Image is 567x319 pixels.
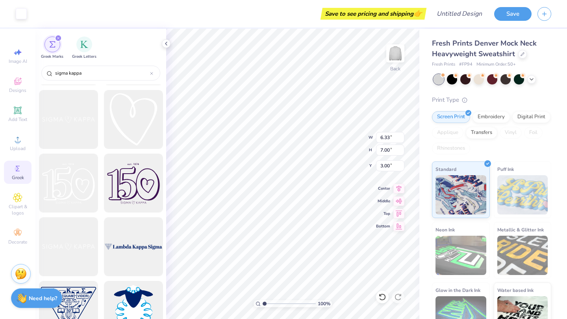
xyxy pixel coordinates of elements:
[435,236,486,275] img: Neon Ink
[29,295,57,302] strong: Need help?
[497,165,514,173] span: Puff Ink
[432,95,551,104] div: Print Type
[459,61,472,68] span: # FP94
[80,40,88,48] img: Greek Letters Image
[430,6,488,22] input: Untitled Design
[500,127,522,139] div: Vinyl
[524,127,543,139] div: Foil
[494,7,532,21] button: Save
[432,38,537,59] span: Fresh Prints Denver Mock Neck Heavyweight Sweatshirt
[49,41,56,48] img: Greek Marks Image
[497,225,544,234] span: Metallic & Glitter Ink
[8,116,27,123] span: Add Text
[497,236,548,275] img: Metallic & Glitter Ink
[322,8,424,20] div: Save to see pricing and shipping
[41,37,63,60] button: filter button
[390,65,400,72] div: Back
[432,111,470,123] div: Screen Print
[466,127,497,139] div: Transfers
[72,54,96,60] span: Greek Letters
[512,111,550,123] div: Digital Print
[476,61,516,68] span: Minimum Order: 50 +
[472,111,510,123] div: Embroidery
[4,203,31,216] span: Clipart & logos
[497,175,548,214] img: Puff Ink
[9,58,27,64] span: Image AI
[72,37,96,60] button: filter button
[435,175,486,214] img: Standard
[387,46,403,61] img: Back
[432,61,455,68] span: Fresh Prints
[413,9,422,18] span: 👉
[432,143,470,154] div: Rhinestones
[12,174,24,181] span: Greek
[41,54,63,60] span: Greek Marks
[376,224,390,229] span: Bottom
[41,37,63,60] div: filter for Greek Marks
[10,145,26,152] span: Upload
[435,165,456,173] span: Standard
[318,300,330,307] span: 100 %
[435,225,455,234] span: Neon Ink
[435,286,480,294] span: Glow in the Dark Ink
[9,87,26,93] span: Designs
[432,127,463,139] div: Applique
[8,239,27,245] span: Decorate
[376,186,390,191] span: Center
[376,211,390,216] span: Top
[54,69,150,77] input: Try "Alpha"
[72,37,96,60] div: filter for Greek Letters
[376,198,390,204] span: Middle
[497,286,534,294] span: Water based Ink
